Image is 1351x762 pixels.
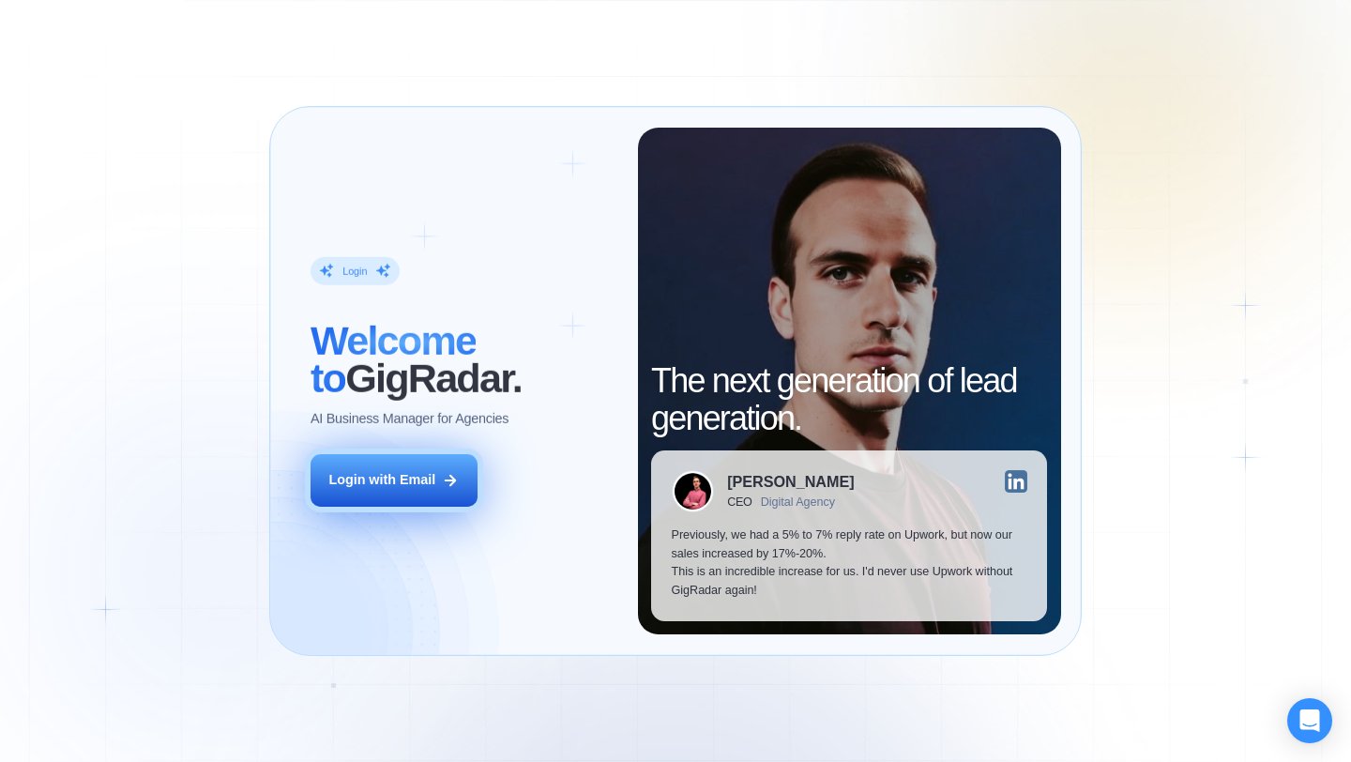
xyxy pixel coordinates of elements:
[311,410,509,429] p: AI Business Manager for Agencies
[1287,698,1332,743] div: Open Intercom Messenger
[672,526,1027,601] p: Previously, we had a 5% to 7% reply rate on Upwork, but now our sales increased by 17%-20%. This ...
[342,265,367,278] div: Login
[727,495,752,509] div: CEO
[328,471,435,490] div: Login with Email
[311,317,476,400] span: Welcome to
[311,322,617,396] h2: ‍ GigRadar.
[727,474,854,489] div: [PERSON_NAME]
[651,362,1047,436] h2: The next generation of lead generation.
[761,495,835,509] div: Digital Agency
[311,454,478,507] button: Login with Email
